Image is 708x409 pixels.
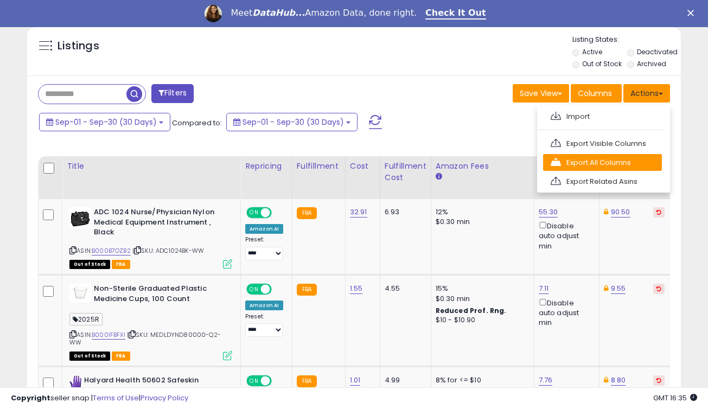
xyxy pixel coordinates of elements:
label: Active [582,47,602,56]
span: | SKU: MEDLDYND80000-Q2-WW [69,330,221,347]
strong: Copyright [11,393,50,403]
span: Columns [578,88,612,99]
span: Sep-01 - Sep-30 (30 Days) [243,117,344,127]
span: ON [247,285,261,294]
span: OFF [270,285,288,294]
a: 1.55 [350,283,363,294]
a: Privacy Policy [141,393,188,403]
a: 90.50 [611,207,630,218]
h5: Listings [58,39,99,54]
div: $10 - $10.90 [436,316,526,325]
a: B000IFBFXI [92,330,125,340]
div: ASIN: [69,207,232,267]
img: 419lkcuOWXL._SL40_.jpg [69,207,91,229]
div: Preset: [245,236,284,260]
a: Terms of Use [93,393,139,403]
img: 313ZxlY5rHL._SL40_.jpg [69,375,81,397]
div: 6.93 [385,207,423,217]
div: 4.99 [385,375,423,385]
div: Repricing [245,161,288,172]
div: 15% [436,284,526,293]
div: Cost [350,161,375,172]
a: 55.30 [539,207,558,218]
div: 12% [436,207,526,217]
label: Out of Stock [582,59,622,68]
label: Archived [637,59,666,68]
span: 2025R [69,313,103,325]
button: Sep-01 - Sep-30 (30 Days) [226,113,358,131]
b: Reduced Prof. Rng. [436,306,507,315]
span: FBA [112,260,130,269]
small: FBA [297,284,317,296]
div: $0.30 min [436,217,526,227]
div: Amazon Fees [436,161,530,172]
span: ON [247,376,261,386]
b: ADC 1024 Nurse/Physician Nylon Medical Equipment Instrument , Black [94,207,226,240]
a: Check It Out [425,8,486,20]
div: ASIN: [69,284,232,359]
span: FBA [112,352,130,361]
b: Non-Sterile Graduated Plastic Medicine Cups, 100 Count [94,284,226,306]
div: Disable auto adjust min [539,297,591,328]
button: Actions [623,84,670,103]
span: ON [247,208,261,218]
div: Title [67,161,236,172]
button: Columns [571,84,622,103]
button: Sep-01 - Sep-30 (30 Days) [39,113,170,131]
button: Save View [513,84,569,103]
a: 8.80 [611,375,626,386]
a: 7.76 [539,375,553,386]
button: Filters [151,84,194,103]
span: OFF [270,208,288,218]
div: Amazon AI [245,301,283,310]
a: 32.91 [350,207,367,218]
div: Fulfillment Cost [385,161,426,183]
i: DataHub... [252,8,305,18]
a: Import [543,108,662,125]
div: 8% for <= $10 [436,375,526,385]
small: FBA [297,375,317,387]
span: All listings that are currently out of stock and unavailable for purchase on Amazon [69,352,110,361]
div: Amazon AI [245,224,283,234]
div: Preset: [245,313,284,337]
a: B000B7OZB2 [92,246,131,255]
span: Sep-01 - Sep-30 (30 Days) [55,117,157,127]
a: 7.11 [539,283,549,294]
p: Listing States: [572,35,681,45]
div: $0.30 min [436,294,526,304]
a: Export All Columns [543,154,662,171]
label: Deactivated [637,47,678,56]
div: seller snap | | [11,393,188,404]
a: Export Visible Columns [543,135,662,152]
span: All listings that are currently out of stock and unavailable for purchase on Amazon [69,260,110,269]
div: 4.55 [385,284,423,293]
span: | SKU: ADC1024BK-WW [132,246,204,255]
span: 2025-10-9 16:35 GMT [653,393,697,403]
div: Close [687,10,698,16]
small: FBA [297,207,317,219]
a: 9.55 [611,283,626,294]
div: Meet Amazon Data, done right. [231,8,417,18]
small: Amazon Fees. [436,172,442,182]
div: Disable auto adjust min [539,220,591,251]
a: Export Related Asins [543,173,662,190]
span: Compared to: [172,118,222,128]
div: Fulfillment [297,161,341,172]
img: Profile image for Georgie [205,5,222,22]
img: 318YZJbX7QL._SL40_.jpg [69,284,91,302]
a: 1.01 [350,375,361,386]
